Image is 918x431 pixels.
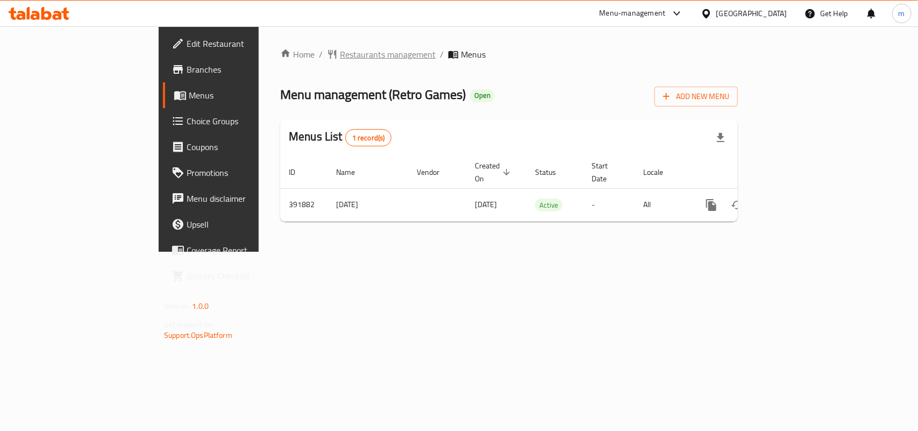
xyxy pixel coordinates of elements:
[475,159,514,185] span: Created On
[899,8,905,19] span: m
[280,82,466,107] span: Menu management ( Retro Games )
[164,328,232,342] a: Support.OpsPlatform
[289,129,392,146] h2: Menus List
[699,192,724,218] button: more
[189,89,303,102] span: Menus
[319,48,323,61] li: /
[187,270,303,282] span: Grocery Checklist
[164,299,190,313] span: Version:
[690,156,810,189] th: Actions
[535,166,570,179] span: Status
[345,129,392,146] div: Total records count
[187,115,303,128] span: Choice Groups
[164,317,214,331] span: Get support on:
[724,192,750,218] button: Change Status
[163,108,312,134] a: Choice Groups
[535,199,563,211] span: Active
[328,188,408,221] td: [DATE]
[716,8,787,19] div: [GEOGRAPHIC_DATA]
[163,56,312,82] a: Branches
[163,82,312,108] a: Menus
[163,263,312,289] a: Grocery Checklist
[600,7,666,20] div: Menu-management
[417,166,453,179] span: Vendor
[663,90,729,103] span: Add New Menu
[470,91,495,100] span: Open
[187,37,303,50] span: Edit Restaurant
[187,140,303,153] span: Coupons
[654,87,738,107] button: Add New Menu
[163,160,312,186] a: Promotions
[163,31,312,56] a: Edit Restaurant
[187,166,303,179] span: Promotions
[475,197,497,211] span: [DATE]
[187,218,303,231] span: Upsell
[163,237,312,263] a: Coverage Report
[635,188,690,221] td: All
[440,48,444,61] li: /
[163,211,312,237] a: Upsell
[327,48,436,61] a: Restaurants management
[163,134,312,160] a: Coupons
[336,166,369,179] span: Name
[289,166,309,179] span: ID
[187,192,303,205] span: Menu disclaimer
[592,159,622,185] span: Start Date
[346,133,392,143] span: 1 record(s)
[708,125,734,151] div: Export file
[461,48,486,61] span: Menus
[192,299,209,313] span: 1.0.0
[187,244,303,257] span: Coverage Report
[163,186,312,211] a: Menu disclaimer
[643,166,677,179] span: Locale
[280,48,738,61] nav: breadcrumb
[340,48,436,61] span: Restaurants management
[280,156,810,222] table: enhanced table
[583,188,635,221] td: -
[187,63,303,76] span: Branches
[470,89,495,102] div: Open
